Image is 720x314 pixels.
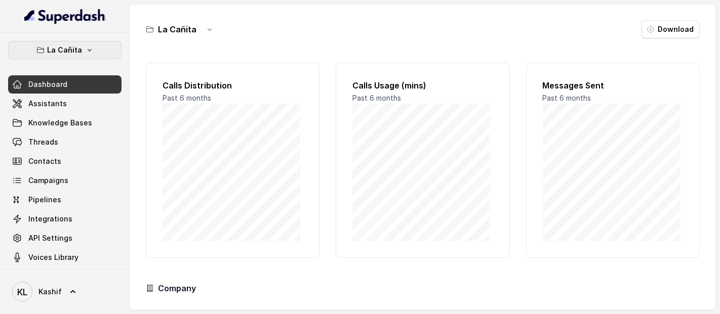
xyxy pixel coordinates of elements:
[8,95,122,113] a: Assistants
[17,287,27,297] text: KL
[38,287,62,297] span: Kashif
[8,210,122,228] a: Integrations
[8,191,122,209] a: Pipelines
[543,79,683,92] h2: Messages Sent
[8,229,122,247] a: API Settings
[8,278,122,306] a: Kashif
[543,94,591,102] span: Past 6 months
[8,171,122,190] a: Campaigns
[8,248,122,266] a: Voices Library
[28,137,58,147] span: Threads
[642,20,700,38] button: Download
[8,75,122,94] a: Dashboard
[8,41,122,59] button: La Cañita
[28,195,61,205] span: Pipelines
[163,79,303,92] h2: Calls Distribution
[24,8,106,24] img: light.svg
[28,233,72,243] span: API Settings
[8,133,122,151] a: Threads
[48,44,83,56] p: La Cañita
[352,79,493,92] h2: Calls Usage (mins)
[8,152,122,170] a: Contacts
[28,156,61,166] span: Contacts
[28,175,68,186] span: Campaigns
[28,214,72,224] span: Integrations
[28,79,67,89] span: Dashboard
[8,114,122,132] a: Knowledge Bases
[158,23,196,35] h3: La Cañita
[28,118,92,128] span: Knowledge Bases
[158,282,196,294] h3: Company
[28,99,67,109] span: Assistants
[352,94,401,102] span: Past 6 months
[28,252,78,262] span: Voices Library
[163,94,211,102] span: Past 6 months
